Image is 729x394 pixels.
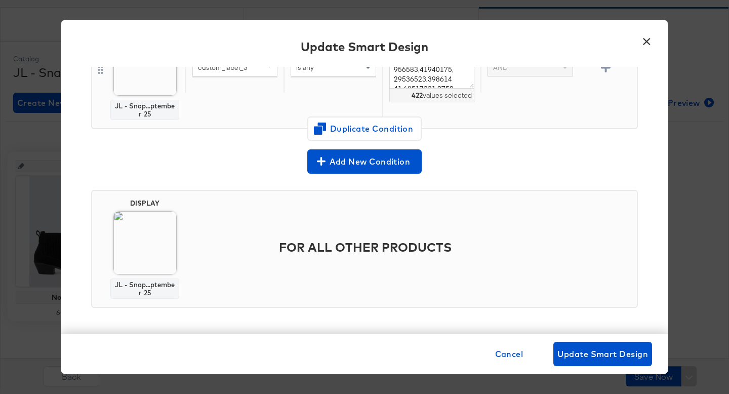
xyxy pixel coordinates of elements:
[296,63,314,72] span: is any
[389,89,474,103] div: values selected
[307,116,422,141] button: Duplicate Condition
[307,149,422,174] button: Add New Condition
[493,63,508,72] span: AND
[315,122,414,136] span: Duplicate Condition
[637,30,656,48] button: ×
[412,91,423,100] div: 422
[491,342,528,366] button: Cancel
[311,154,418,169] span: Add New Condition
[553,342,652,366] button: Update Smart Design
[301,38,428,55] div: Update Smart Design
[495,347,523,361] span: Cancel
[115,281,175,297] div: JL - Snap...ptember 25
[130,199,159,207] div: DISPLAY
[557,347,648,361] span: Update Smart Design
[115,102,175,118] div: JL - Snap...ptember 25
[185,223,633,271] div: FOR ALL OTHER PRODUCTS
[198,63,248,72] span: custom_label_3
[113,211,177,274] img: fl_layer_ap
